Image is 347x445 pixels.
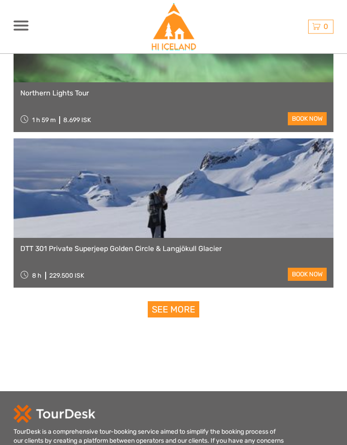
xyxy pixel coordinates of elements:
span: 1 h 59 m [32,117,56,124]
a: book now [288,113,327,126]
img: Hostelling International [150,4,197,50]
div: 8.699 ISK [63,117,91,124]
a: book now [288,268,327,281]
span: 8 h [32,272,42,280]
a: See more [148,302,199,318]
span: 0 [322,22,329,31]
img: td-logo-white.png [14,405,95,423]
a: Northern Lights Tour [20,90,327,98]
a: DTT 301 Private Superjeep Golden Circle & Langjökull Glacier [20,245,327,254]
button: Open LiveChat chat widget [7,4,34,31]
div: 229.500 ISK [49,272,84,280]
